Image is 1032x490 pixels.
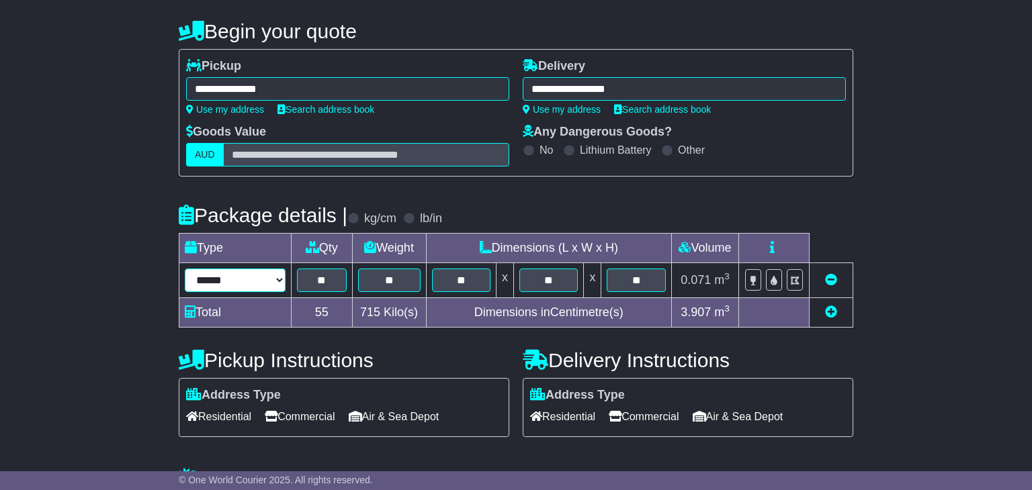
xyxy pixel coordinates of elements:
span: Residential [186,406,251,427]
a: Add new item [825,305,837,319]
label: AUD [186,143,224,166]
h4: Begin your quote [179,20,853,42]
a: Search address book [277,104,374,115]
td: 55 [292,298,353,328]
label: Delivery [523,59,585,74]
td: Volume [671,234,738,263]
span: Air & Sea Depot [349,406,439,427]
a: Remove this item [825,273,837,287]
span: © One World Courier 2025. All rights reserved. [179,475,373,485]
label: No [540,144,553,156]
sup: 3 [724,303,730,313]
h4: Pickup Instructions [179,349,509,371]
h4: Warranty & Insurance [179,467,853,489]
h4: Package details | [179,204,347,226]
label: Address Type [530,388,625,403]
span: m [714,305,730,319]
label: Pickup [186,59,241,74]
label: Lithium Battery [580,144,652,156]
h4: Delivery Instructions [523,349,853,371]
td: Type [179,234,292,263]
span: 3.907 [681,305,711,319]
td: Qty [292,234,353,263]
span: Residential [530,406,595,427]
a: Use my address [523,104,601,115]
label: kg/cm [364,211,396,226]
span: 0.071 [681,273,711,287]
label: lb/in [420,211,442,226]
span: Commercial [265,406,335,427]
span: Air & Sea Depot [693,406,783,427]
label: Any Dangerous Goods? [523,125,672,140]
label: Address Type [186,388,281,403]
td: Total [179,298,292,328]
label: Other [678,144,705,156]
td: Dimensions (L x W x H) [426,234,671,263]
a: Use my address [186,104,264,115]
span: 715 [360,305,380,319]
span: Commercial [609,406,679,427]
td: Weight [352,234,426,263]
td: x [584,263,601,298]
td: Dimensions in Centimetre(s) [426,298,671,328]
sup: 3 [724,271,730,281]
td: x [497,263,514,298]
td: Kilo(s) [352,298,426,328]
label: Goods Value [186,125,266,140]
span: m [714,273,730,287]
a: Search address book [614,104,711,115]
